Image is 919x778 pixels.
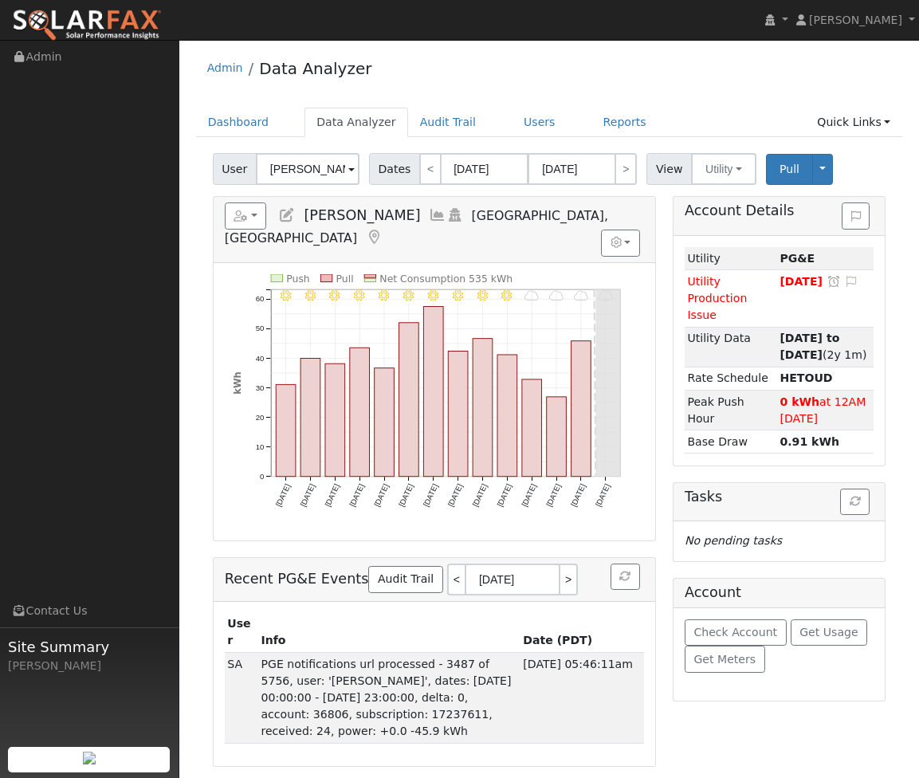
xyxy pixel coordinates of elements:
td: Base Draw [685,430,777,454]
button: Pull [766,154,813,185]
td: Peak Push Hour [685,391,777,430]
text: Net Consumption 535 kWh [379,272,513,284]
text: [DATE] [397,482,415,508]
td: PGE notifications url processed - 3487 of 5756, user: '[PERSON_NAME]', dates: [DATE] 00:00:00 - [... [258,653,520,744]
a: Data Analyzer [259,59,371,78]
h5: Account Details [685,202,874,219]
th: Date (PDT) [520,613,644,653]
i: 8/20 - Clear [304,290,316,301]
i: Edit Issue [845,276,859,287]
th: Info [258,613,520,653]
span: (2y 1m) [780,332,866,361]
i: 8/26 - MostlyClear [453,290,464,301]
rect: onclick="" [375,368,395,477]
span: Check Account [693,626,777,639]
i: No pending tasks [685,534,782,547]
text: Push [286,272,309,284]
div: [PERSON_NAME] [8,658,171,674]
text: 50 [255,324,264,332]
button: Get Usage [791,619,868,646]
span: [PERSON_NAME] [809,14,902,26]
a: Map [365,230,383,246]
a: > [615,153,637,185]
rect: onclick="" [300,358,320,476]
a: Login As (last Never) [446,207,464,223]
rect: onclick="" [497,355,517,477]
strong: R [780,371,832,384]
text: [DATE] [323,482,341,508]
rect: onclick="" [473,339,493,477]
strong: 0 kWh [780,395,819,408]
button: Refresh [840,489,870,516]
strong: ID: 17237611, authorized: 08/29/25 [780,252,815,265]
td: Rate Schedule [685,367,777,390]
span: User [213,153,257,185]
a: Reports [591,108,658,137]
rect: onclick="" [571,341,591,477]
rect: onclick="" [350,348,370,477]
text: 0 [260,472,264,481]
button: Refresh [611,564,640,591]
a: Edit User (36452) [278,207,296,223]
a: < [419,153,442,185]
text: [DATE] [422,482,440,508]
i: 8/22 - Clear [354,290,365,301]
i: 8/30 - MostlyCloudy [549,290,564,301]
text: 10 [255,442,264,451]
th: User [225,613,258,653]
text: 40 [255,353,264,362]
button: Check Account [685,619,787,646]
h5: Account [685,584,741,600]
span: Get Usage [799,626,858,639]
text: 60 [255,294,264,303]
rect: onclick="" [276,384,296,476]
i: 8/28 - MostlyClear [501,290,513,301]
text: [DATE] [569,482,587,508]
td: Utility [685,247,777,270]
td: [DATE] 05:46:11am [520,653,644,744]
a: Quick Links [805,108,902,137]
i: 8/31 - MostlyCloudy [574,290,588,301]
text: [DATE] [298,482,316,508]
span: Get Meters [693,653,756,666]
i: 8/25 - MostlyClear [428,290,439,301]
text: [DATE] [446,482,465,508]
text: kWh [231,371,242,395]
input: Select a User [256,153,359,185]
text: [DATE] [273,482,292,508]
rect: onclick="" [547,397,567,477]
a: Dashboard [196,108,281,137]
span: View [646,153,692,185]
i: 8/29 - MostlyCloudy [524,290,539,301]
button: Issue History [842,202,870,230]
a: Multi-Series Graph [429,207,446,223]
text: 30 [255,383,264,392]
h5: Tasks [685,489,874,505]
button: Utility [691,153,756,185]
a: < [447,564,465,595]
strong: 0.91 kWh [780,435,839,448]
a: Admin [207,61,243,74]
i: 8/21 - Clear [329,290,340,301]
a: > [560,564,578,595]
rect: onclick="" [448,351,468,476]
span: Site Summary [8,636,171,658]
rect: onclick="" [522,379,542,477]
text: [DATE] [594,482,612,508]
rect: onclick="" [399,323,418,477]
a: Data Analyzer [304,108,408,137]
span: [GEOGRAPHIC_DATA], [GEOGRAPHIC_DATA] [225,208,608,246]
text: [DATE] [372,482,391,508]
img: SolarFax [12,9,162,42]
i: 8/24 - Clear [403,290,414,301]
text: [DATE] [348,482,366,508]
span: Utility Production Issue [687,275,747,321]
text: 20 [255,413,264,422]
text: Pull [336,272,353,284]
text: [DATE] [520,482,538,508]
td: at 12AM [DATE] [777,391,874,430]
span: [DATE] [780,275,823,288]
i: 8/27 - MostlyClear [477,290,489,301]
i: 8/19 - Clear [280,290,291,301]
span: Dates [369,153,420,185]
